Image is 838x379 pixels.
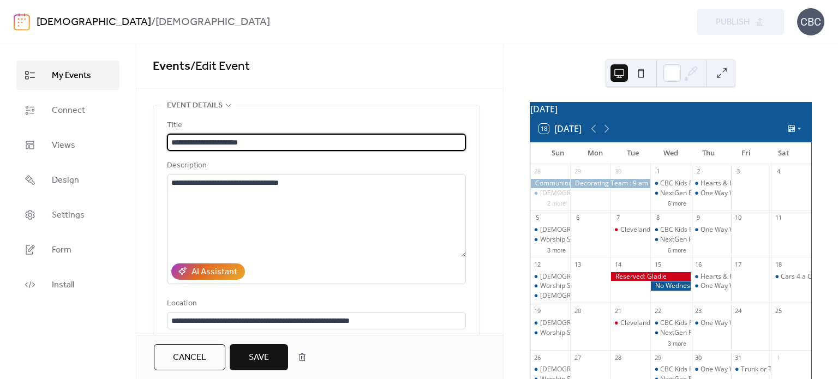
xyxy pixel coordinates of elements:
div: 3 [734,167,743,176]
div: Communion [530,179,571,188]
div: Cleveland Homeschool Co-op [610,225,651,234]
div: 4 [774,167,782,176]
div: Worship Service [540,281,589,291]
div: 29 [573,167,582,176]
div: Worship Service [530,328,571,338]
div: NextGen Praise Rehearsal [660,328,740,338]
button: 6 more [663,198,691,207]
div: Trunk or Treat [741,365,785,374]
div: 12 [534,260,542,268]
div: 31 [734,353,743,362]
a: Connect [16,95,119,125]
div: 5 [534,214,542,222]
div: Church Council [530,291,571,300]
div: Description [167,159,464,172]
div: 30 [694,353,702,362]
div: [DATE] [530,103,811,116]
button: 6 more [663,245,691,254]
button: 18[DATE] [535,121,585,136]
div: 6 [573,214,582,222]
img: logo [14,13,30,31]
span: Event details [167,99,223,112]
div: [DEMOGRAPHIC_DATA] Project [540,225,635,234]
span: Install [52,279,74,292]
div: [DEMOGRAPHIC_DATA] Project [540,318,635,328]
button: 3 more [663,338,691,347]
div: One Way Worship Rehearsal [691,189,731,198]
div: 16 [694,260,702,268]
b: [DEMOGRAPHIC_DATA] [155,12,270,33]
button: 2 more [543,198,570,207]
div: One Way Worship Rehearsal [701,225,787,234]
button: AI Assistant [171,263,245,280]
div: Gospel Project [530,318,571,328]
div: 17 [734,260,743,268]
div: 18 [774,260,782,268]
div: Trunk or Treat [731,365,771,374]
div: Worship Service [530,281,571,291]
a: My Events [16,61,119,90]
div: Sun [539,142,577,164]
div: CBC Kids Praise Rehearsal [650,318,691,328]
span: / Edit Event [190,55,250,79]
div: Thu [690,142,727,164]
div: 30 [614,167,622,176]
div: NextGen Praise Rehearsal [660,235,740,244]
div: 28 [614,353,622,362]
div: Gospel Project [530,365,571,374]
button: Cancel [154,344,225,370]
div: [DEMOGRAPHIC_DATA] Project [540,272,635,281]
div: Gospel Project [530,225,571,234]
div: Cleveland Homeschool Co-op [610,318,651,328]
span: Settings [52,209,85,222]
div: Wed [652,142,690,164]
div: Sat [765,142,803,164]
span: Cancel [173,351,206,364]
div: 21 [614,307,622,315]
div: CBC Kids Praise Rehearsal [660,179,740,188]
button: Save [230,344,288,370]
div: One Way Worship Rehearsal [701,318,787,328]
a: Views [16,130,119,160]
div: One Way Worship Rehearsal [701,189,787,198]
a: Design [16,165,119,195]
div: One Way Worship Rehearsal [691,365,731,374]
div: 22 [654,307,662,315]
div: Hearts & Hands [691,179,731,188]
div: 2 [694,167,702,176]
div: 7 [614,214,622,222]
b: / [151,12,155,33]
div: 26 [534,353,542,362]
div: 10 [734,214,743,222]
div: Worship Service [530,235,571,244]
div: CBC Kids Praise Rehearsal [650,179,691,188]
div: One Way Worship Rehearsal [701,365,787,374]
div: 23 [694,307,702,315]
div: Cleveland Homeschool Co-op [620,225,710,234]
div: 25 [774,307,782,315]
div: Reserved: Gladle [610,272,691,281]
button: 3 more [543,245,570,254]
div: CBC [797,8,824,35]
div: 8 [654,214,662,222]
div: [DEMOGRAPHIC_DATA] Council [540,291,636,300]
span: Form [52,244,71,257]
div: AI Assistant [191,266,237,279]
div: Cleveland Homeschool Co-op [620,318,710,328]
div: 20 [573,307,582,315]
div: Fri [727,142,765,164]
div: 27 [573,353,582,362]
div: Worship Service [540,328,589,338]
span: My Events [52,69,91,82]
div: Gospel Project [530,272,571,281]
div: One Way Worship Rehearsal [691,318,731,328]
div: 19 [534,307,542,315]
div: [DEMOGRAPHIC_DATA] Project [540,189,635,198]
div: NextGen Praise Rehearsal [660,189,740,198]
div: Tue [614,142,652,164]
div: Hearts & Hands [701,179,749,188]
span: Save [249,351,269,364]
div: CBC Kids Praise Rehearsal [660,318,740,328]
span: Connect [52,104,85,117]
